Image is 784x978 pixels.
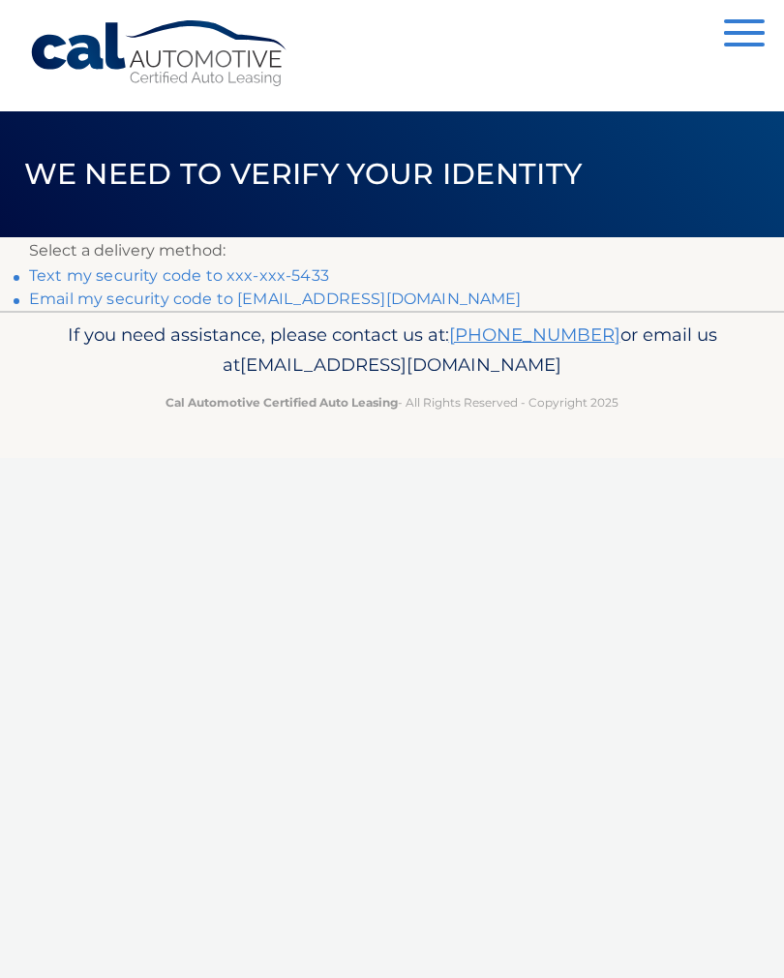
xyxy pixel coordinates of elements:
strong: Cal Automotive Certified Auto Leasing [166,395,398,410]
button: Menu [724,19,765,51]
span: We need to verify your identity [24,156,583,192]
p: - All Rights Reserved - Copyright 2025 [29,392,755,413]
a: Text my security code to xxx-xxx-5433 [29,266,329,285]
a: [PHONE_NUMBER] [449,323,620,346]
a: Email my security code to [EMAIL_ADDRESS][DOMAIN_NAME] [29,290,522,308]
p: Select a delivery method: [29,237,755,264]
a: Cal Automotive [29,19,290,88]
p: If you need assistance, please contact us at: or email us at [29,320,755,382]
span: [EMAIL_ADDRESS][DOMAIN_NAME] [240,353,561,376]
